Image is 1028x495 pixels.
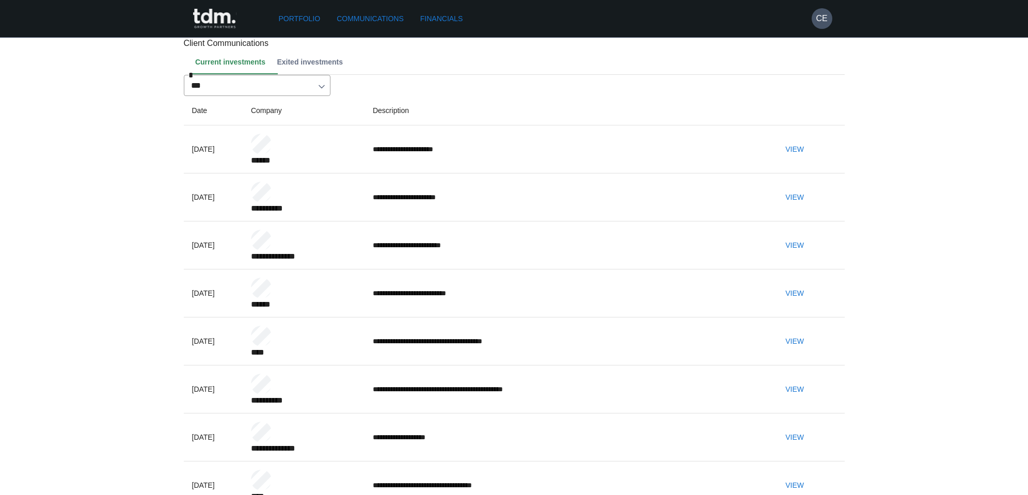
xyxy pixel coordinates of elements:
[192,50,845,74] div: Client notes tab
[184,221,243,269] td: [DATE]
[184,269,243,317] td: [DATE]
[333,9,408,28] a: Communications
[778,428,811,447] button: View
[778,332,811,351] button: View
[184,365,243,413] td: [DATE]
[812,8,832,29] button: CE
[184,37,845,50] p: Client Communications
[184,413,243,461] td: [DATE]
[816,12,827,25] h6: CE
[778,236,811,255] button: View
[184,173,243,221] td: [DATE]
[778,380,811,399] button: View
[192,50,274,74] button: Current investments
[365,96,770,125] th: Description
[778,284,811,303] button: View
[778,140,811,159] button: View
[184,317,243,365] td: [DATE]
[274,50,351,74] button: Exited investments
[184,96,243,125] th: Date
[778,188,811,207] button: View
[184,125,243,173] td: [DATE]
[275,9,325,28] a: Portfolio
[243,96,365,125] th: Company
[416,9,467,28] a: Financials
[778,476,811,495] button: View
